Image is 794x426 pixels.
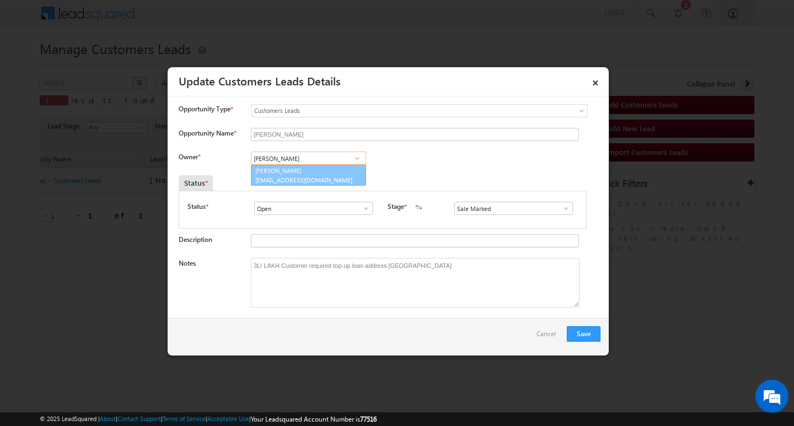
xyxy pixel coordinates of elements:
textarea: Type your message and hit 'Enter' [14,102,201,330]
label: Opportunity Name [179,129,236,137]
input: Type to Search [251,152,366,165]
label: Notes [179,259,196,267]
img: d_60004797649_company_0_60004797649 [19,58,46,72]
a: Contact Support [117,415,161,422]
a: Terms of Service [163,415,206,422]
a: About [100,415,116,422]
a: Update Customers Leads Details [179,73,341,88]
span: © 2025 LeadSquared | | | | | [40,414,377,424]
a: Acceptable Use [207,415,249,422]
a: Show All Items [556,203,570,214]
label: Status [187,202,206,212]
a: Cancel [537,326,561,347]
div: Chat with us now [57,58,185,72]
span: Customers Leads [251,106,543,116]
input: Type to Search [254,202,373,215]
button: Save [567,326,600,342]
span: Your Leadsquared Account Number is [251,415,377,423]
label: Stage [388,202,404,212]
a: × [586,71,605,90]
a: Customers Leads [251,104,588,117]
div: Status [179,175,213,191]
a: Show All Items [350,153,364,164]
a: Show All Items [356,203,370,214]
a: [PERSON_NAME] [251,165,366,186]
em: Start Chat [150,339,200,354]
label: Description [179,235,212,244]
span: [EMAIL_ADDRESS][DOMAIN_NAME] [255,176,355,184]
div: Minimize live chat window [181,6,207,32]
label: Owner [179,153,200,161]
span: 77516 [360,415,377,423]
input: Type to Search [454,202,573,215]
span: Opportunity Type [179,104,230,114]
